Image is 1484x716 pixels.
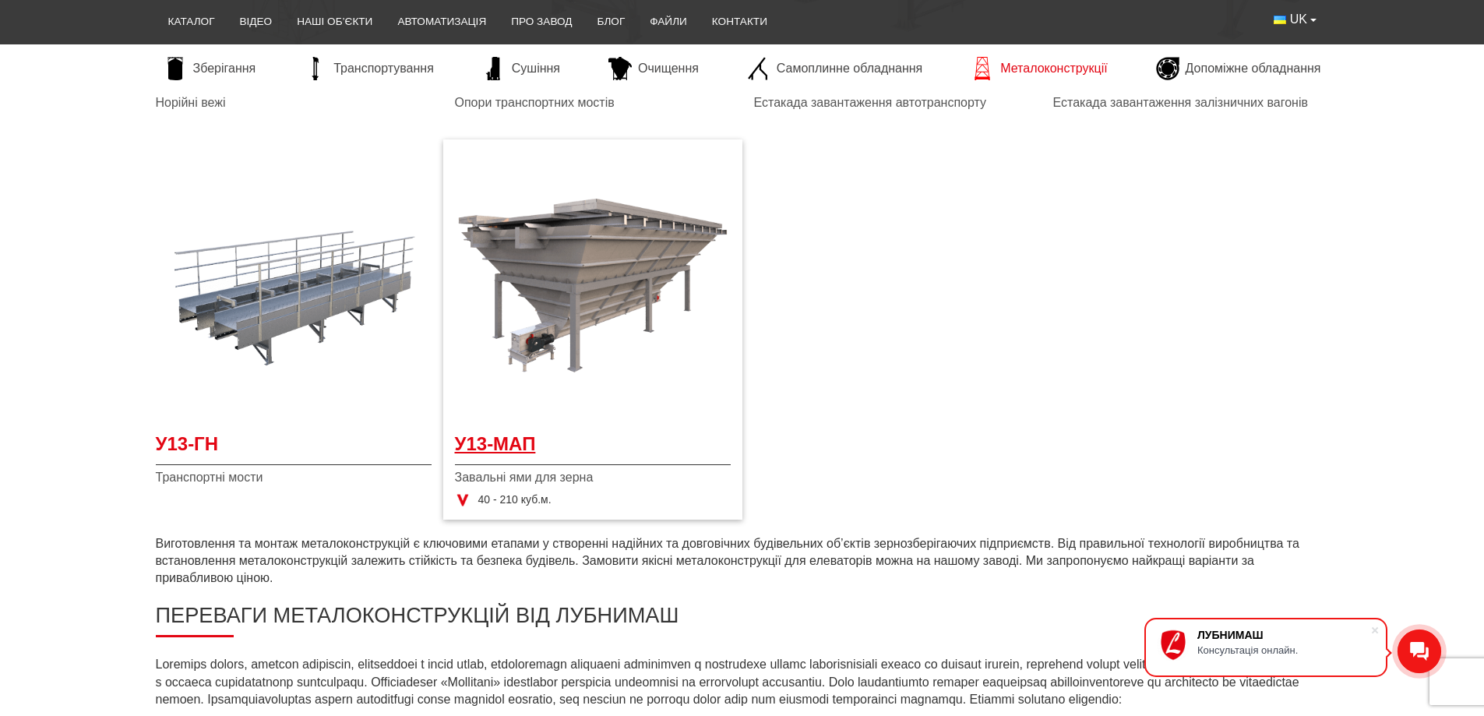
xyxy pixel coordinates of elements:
span: Зберігання [193,60,256,77]
span: Очищення [638,60,699,77]
img: Українська [1274,16,1286,24]
span: Самоплинне обладнання [777,60,922,77]
span: Естакада завантаження залізничних вагонів [1053,94,1329,111]
a: Сушіння [474,57,568,80]
a: Блог [584,5,637,39]
span: Завальні ями для зерна [455,469,731,486]
span: Естакада завантаження автотранспорту [754,94,1030,111]
span: Транспортні мости [156,469,432,486]
a: Відео [227,5,285,39]
a: Контакти [700,5,780,39]
a: Самоплинне обладнання [739,57,930,80]
a: Допоміжне обладнання [1148,57,1329,80]
span: Металоконструкції [1000,60,1107,77]
span: Сушіння [512,60,560,77]
a: Файли [637,5,700,39]
a: Про завод [499,5,584,39]
a: Зберігання [156,57,264,80]
button: UK [1261,5,1328,34]
a: Автоматизація [385,5,499,39]
a: У13-ГН [156,431,432,466]
p: Виготовлення та монтаж металоконструкцій є ключовими етапами у створенні надійних та довговічних ... [156,535,1329,587]
div: ЛУБНИМАШ [1197,629,1370,641]
a: Металоконструкції [963,57,1115,80]
span: Допоміжне обладнання [1186,60,1321,77]
p: Loremips dolors, ametcon adipiscin, elitseddoei t incid utlab, etdoloremagn aliquaeni adminimven ... [156,656,1329,708]
h2: Переваги металоконструкцій від Лубнимаш [156,603,1329,638]
span: 40 - 210 куб.м. [478,492,552,508]
a: Очищення [601,57,707,80]
a: Каталог [156,5,227,39]
div: Консультація онлайн. [1197,644,1370,656]
a: Транспортування [296,57,442,80]
span: Опори транспортних мостів [455,94,731,111]
a: Наші об’єкти [284,5,385,39]
a: У13-МАП [455,431,731,466]
span: UK [1290,11,1307,28]
span: Транспортування [333,60,434,77]
span: Норійні вежі [156,94,432,111]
